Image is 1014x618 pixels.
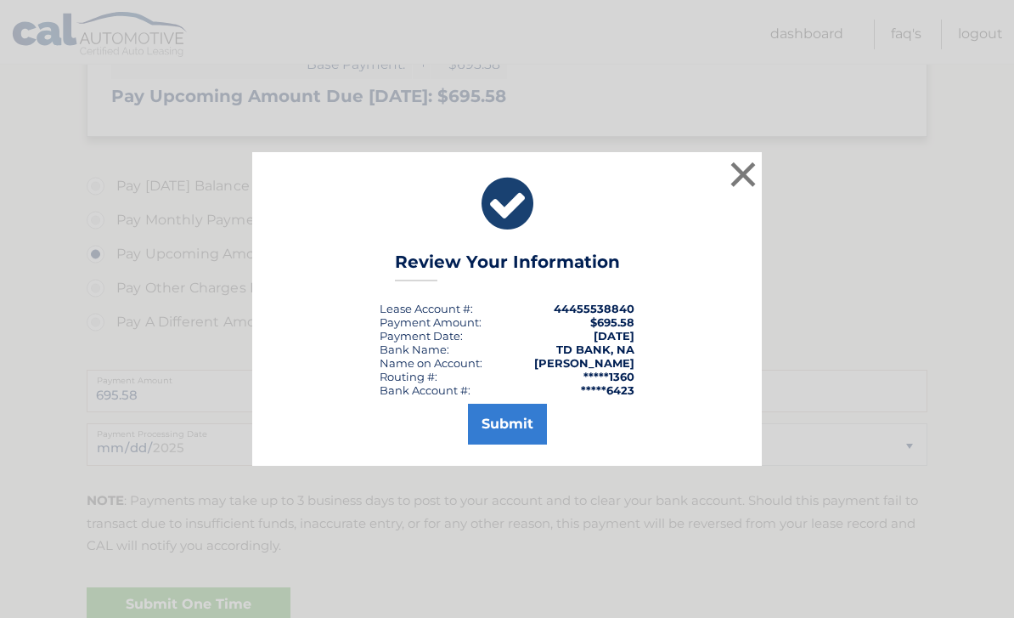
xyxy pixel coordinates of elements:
[380,370,437,383] div: Routing #:
[556,343,634,356] strong: TD BANK, NA
[395,252,620,281] h3: Review Your Information
[380,302,473,315] div: Lease Account #:
[534,356,634,370] strong: [PERSON_NAME]
[726,157,760,191] button: ×
[380,343,449,356] div: Bank Name:
[468,404,547,445] button: Submit
[380,315,482,329] div: Payment Amount:
[590,315,634,329] span: $695.58
[594,329,634,343] span: [DATE]
[554,302,634,315] strong: 44455538840
[380,356,482,370] div: Name on Account:
[380,329,463,343] div: :
[380,383,470,397] div: Bank Account #:
[380,329,460,343] span: Payment Date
